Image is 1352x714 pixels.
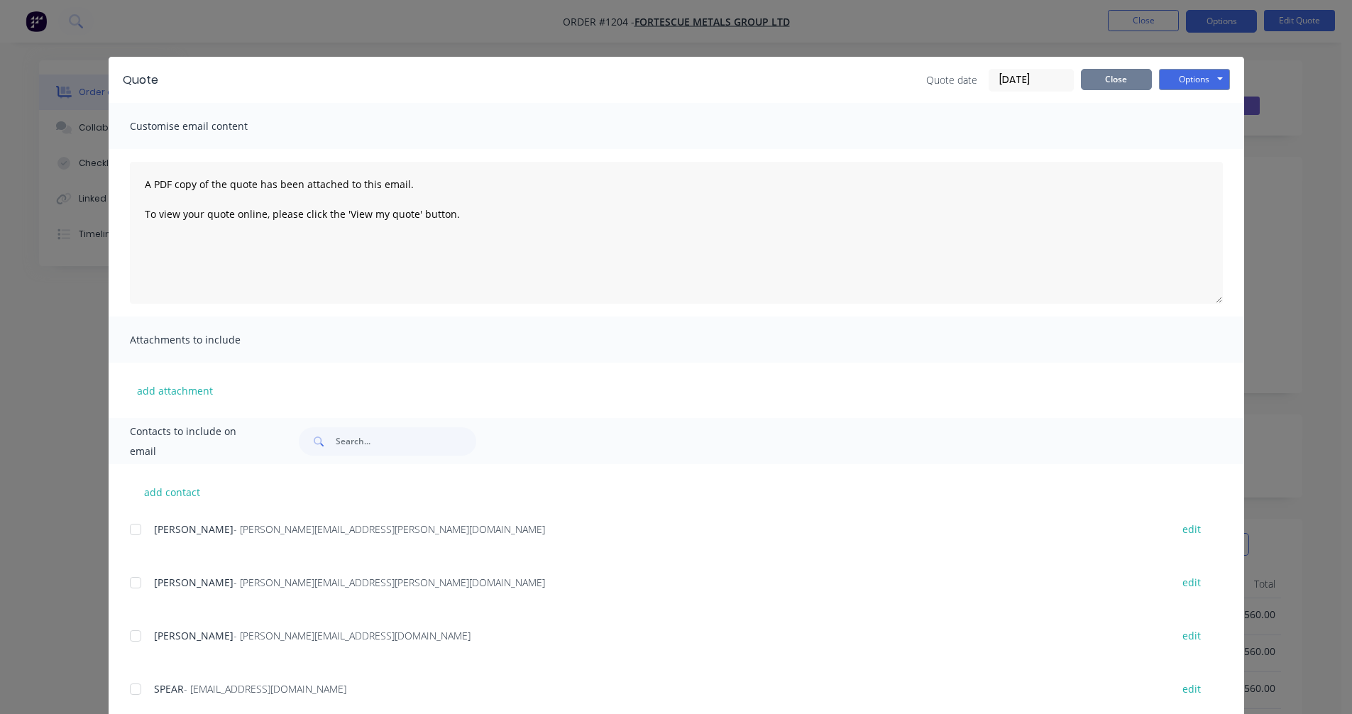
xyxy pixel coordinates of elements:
[130,422,264,461] span: Contacts to include on email
[130,162,1223,304] textarea: A PDF copy of the quote has been attached to this email. To view your quote online, please click ...
[1174,679,1209,698] button: edit
[130,116,286,136] span: Customise email content
[154,522,233,536] span: [PERSON_NAME]
[926,72,977,87] span: Quote date
[1159,69,1230,90] button: Options
[336,427,476,456] input: Search...
[1174,573,1209,592] button: edit
[1081,69,1152,90] button: Close
[130,330,286,350] span: Attachments to include
[154,682,184,696] span: SPEAR
[123,72,158,89] div: Quote
[184,682,346,696] span: - [EMAIL_ADDRESS][DOMAIN_NAME]
[233,629,471,642] span: - [PERSON_NAME][EMAIL_ADDRESS][DOMAIN_NAME]
[130,481,215,502] button: add contact
[233,576,545,589] span: - [PERSON_NAME][EMAIL_ADDRESS][PERSON_NAME][DOMAIN_NAME]
[1174,520,1209,539] button: edit
[233,522,545,536] span: - [PERSON_NAME][EMAIL_ADDRESS][PERSON_NAME][DOMAIN_NAME]
[1174,626,1209,645] button: edit
[154,629,233,642] span: [PERSON_NAME]
[154,576,233,589] span: [PERSON_NAME]
[130,380,220,401] button: add attachment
